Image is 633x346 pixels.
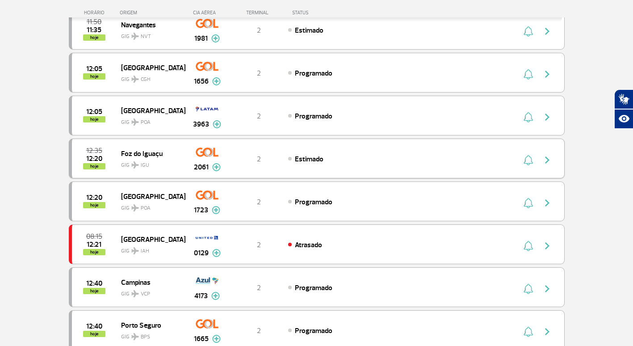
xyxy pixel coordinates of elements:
[542,69,553,80] img: seta-direita-painel-voo.svg
[83,163,105,169] span: hoje
[141,290,150,298] span: VCP
[120,10,185,16] div: ORIGEM
[86,233,102,240] span: 2025-08-28 08:15:00
[121,319,178,331] span: Porto Seguro
[542,112,553,122] img: seta-direita-painel-voo.svg
[257,283,261,292] span: 2
[295,112,332,121] span: Programado
[295,198,332,207] span: Programado
[212,77,221,85] img: mais-info-painel-voo.svg
[212,249,221,257] img: mais-info-painel-voo.svg
[131,161,139,169] img: destiny_airplane.svg
[121,276,178,288] span: Campinas
[194,248,209,258] span: 0129
[542,241,553,251] img: seta-direita-painel-voo.svg
[121,156,178,169] span: GIG
[295,283,332,292] span: Programado
[288,10,361,16] div: STATUS
[524,69,533,80] img: sino-painel-voo.svg
[524,198,533,208] img: sino-painel-voo.svg
[257,155,261,164] span: 2
[131,333,139,340] img: destiny_airplane.svg
[83,331,105,337] span: hoje
[86,323,102,329] span: 2025-08-28 12:40:00
[86,194,102,201] span: 2025-08-28 12:20:00
[211,292,220,300] img: mais-info-painel-voo.svg
[295,155,323,164] span: Estimado
[87,241,101,248] span: 2025-08-28 12:21:00
[257,69,261,78] span: 2
[212,206,220,214] img: mais-info-painel-voo.svg
[131,290,139,297] img: destiny_airplane.svg
[83,73,105,80] span: hoje
[83,34,105,41] span: hoje
[257,198,261,207] span: 2
[71,10,120,16] div: HORÁRIO
[295,241,322,249] span: Atrasado
[121,285,178,298] span: GIG
[295,26,323,35] span: Estimado
[194,76,209,87] span: 1656
[86,148,102,154] span: 2025-08-28 12:35:00
[257,326,261,335] span: 2
[121,242,178,255] span: GIG
[86,109,102,115] span: 2025-08-28 12:05:00
[524,26,533,37] img: sino-painel-voo.svg
[131,204,139,211] img: destiny_airplane.svg
[193,119,209,130] span: 3963
[83,288,105,294] span: hoje
[524,241,533,251] img: sino-painel-voo.svg
[295,326,332,335] span: Programado
[121,71,178,84] span: GIG
[542,155,553,165] img: seta-direita-painel-voo.svg
[141,76,151,84] span: CGH
[524,283,533,294] img: sino-painel-voo.svg
[141,161,149,169] span: IGU
[83,202,105,208] span: hoje
[141,204,151,212] span: POA
[185,10,230,16] div: CIA AÉREA
[121,190,178,202] span: [GEOGRAPHIC_DATA]
[141,118,151,127] span: POA
[257,26,261,35] span: 2
[87,27,101,33] span: 2025-08-28 11:35:00
[87,19,101,25] span: 2025-08-28 11:50:00
[257,241,261,249] span: 2
[141,247,149,255] span: IAH
[131,76,139,83] img: destiny_airplane.svg
[121,62,178,73] span: [GEOGRAPHIC_DATA]
[614,89,633,109] button: Abrir tradutor de língua de sinais.
[542,326,553,337] img: seta-direita-painel-voo.svg
[86,280,102,287] span: 2025-08-28 12:40:00
[614,109,633,129] button: Abrir recursos assistivos.
[211,34,220,42] img: mais-info-painel-voo.svg
[524,155,533,165] img: sino-painel-voo.svg
[524,112,533,122] img: sino-painel-voo.svg
[194,291,208,301] span: 4173
[121,199,178,212] span: GIG
[121,148,178,159] span: Foz do Iguaçu
[230,10,288,16] div: TERMINAL
[86,66,102,72] span: 2025-08-28 12:05:00
[212,335,221,343] img: mais-info-painel-voo.svg
[614,89,633,129] div: Plugin de acessibilidade da Hand Talk.
[121,328,178,341] span: GIG
[141,333,150,341] span: BPS
[121,19,178,30] span: Navegantes
[121,233,178,245] span: [GEOGRAPHIC_DATA]
[121,28,178,41] span: GIG
[121,114,178,127] span: GIG
[194,205,208,215] span: 1723
[212,163,221,171] img: mais-info-painel-voo.svg
[194,33,208,44] span: 1981
[131,118,139,126] img: destiny_airplane.svg
[141,33,151,41] span: NVT
[524,326,533,337] img: sino-painel-voo.svg
[194,333,209,344] span: 1665
[131,247,139,254] img: destiny_airplane.svg
[213,120,221,128] img: mais-info-painel-voo.svg
[121,105,178,116] span: [GEOGRAPHIC_DATA]
[83,116,105,122] span: hoje
[86,156,102,162] span: 2025-08-28 12:20:00
[131,33,139,40] img: destiny_airplane.svg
